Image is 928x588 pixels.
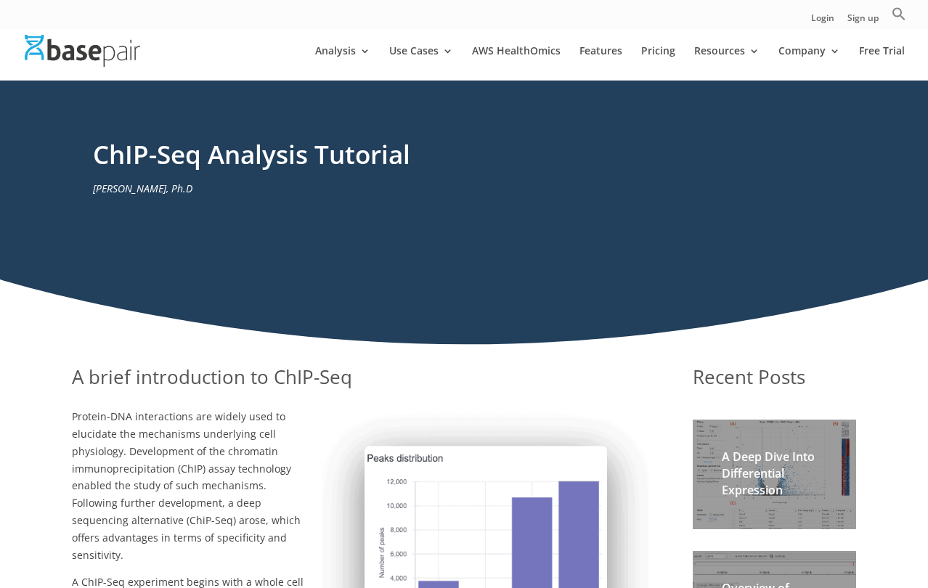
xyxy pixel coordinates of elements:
h2: A Deep Dive Into Differential Expression [722,449,827,507]
a: Free Trial [859,46,905,80]
a: Login [811,14,834,29]
a: Sign up [847,14,879,29]
h1: Recent Posts [693,364,856,399]
a: AWS HealthOmics [472,46,561,80]
a: Company [778,46,840,80]
a: Pricing [641,46,675,80]
a: Analysis [315,46,370,80]
span: A brief introduction to ChIP-Seq [72,364,352,390]
a: Resources [694,46,760,80]
img: Basepair [25,35,140,66]
a: Search Icon Link [892,7,906,29]
span: Protein-DNA interactions are widely used to elucidate the mechanisms underlying cell physiology. ... [72,409,301,561]
h1: ChIP-Seq Analysis Tutorial [93,136,835,181]
svg: Search [892,7,906,21]
a: Features [579,46,622,80]
em: [PERSON_NAME], Ph.D [93,181,192,195]
a: Use Cases [389,46,453,80]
